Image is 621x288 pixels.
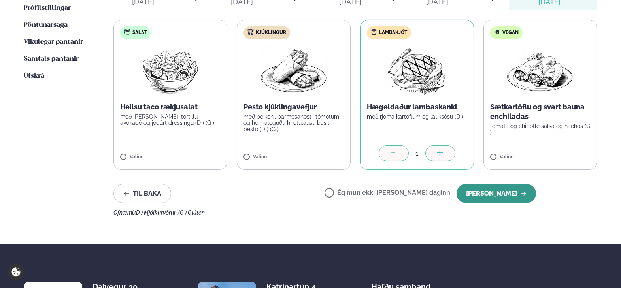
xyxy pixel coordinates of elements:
p: með rjóma kartöflum og lauksósu (D ) [367,113,467,120]
a: Vikulegar pantanir [24,38,83,47]
img: Salad.png [136,45,206,96]
span: (G ) Glúten [178,209,205,216]
a: Prófílstillingar [24,4,71,13]
span: Prófílstillingar [24,5,71,11]
p: Sætkartöflu og svart bauna enchiladas [490,102,591,121]
p: Hægeldaður lambaskanki [367,102,467,112]
button: [PERSON_NAME] [457,184,536,203]
img: Vegan.svg [494,29,500,35]
span: Salat [132,30,147,36]
a: Útskrá [24,72,44,81]
div: 1 [409,149,425,158]
a: Cookie settings [8,264,24,280]
p: með beikoni, parmesanosti, tómötum og heimalöguðu hnetulausu basil pestó (D ) (G ) [243,113,344,132]
p: með [PERSON_NAME], tortillu, avókadó og jógúrt dressingu (D ) (G ) [120,113,221,126]
span: Pöntunarsaga [24,22,68,28]
a: Samtals pantanir [24,55,79,64]
img: chicken.svg [247,29,254,35]
p: Pesto kjúklingavefjur [243,102,344,112]
img: Beef-Meat.png [382,45,452,96]
img: salad.svg [124,29,130,35]
span: Kjúklingur [256,30,286,36]
img: Wraps.png [259,45,328,96]
img: Lamb.svg [371,29,377,35]
p: tómata og chipotle salsa og nachos (G ) [490,123,591,136]
span: Vegan [502,30,519,36]
span: Vikulegar pantanir [24,39,83,45]
a: Pöntunarsaga [24,21,68,30]
span: Útskrá [24,73,44,79]
div: Ofnæmi: [113,209,597,216]
button: Til baka [113,184,171,203]
span: Samtals pantanir [24,56,79,62]
span: (D ) Mjólkurvörur , [134,209,178,216]
img: Enchilada.png [506,45,575,96]
span: Lambakjöt [379,30,407,36]
p: Heilsu taco rækjusalat [120,102,221,112]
